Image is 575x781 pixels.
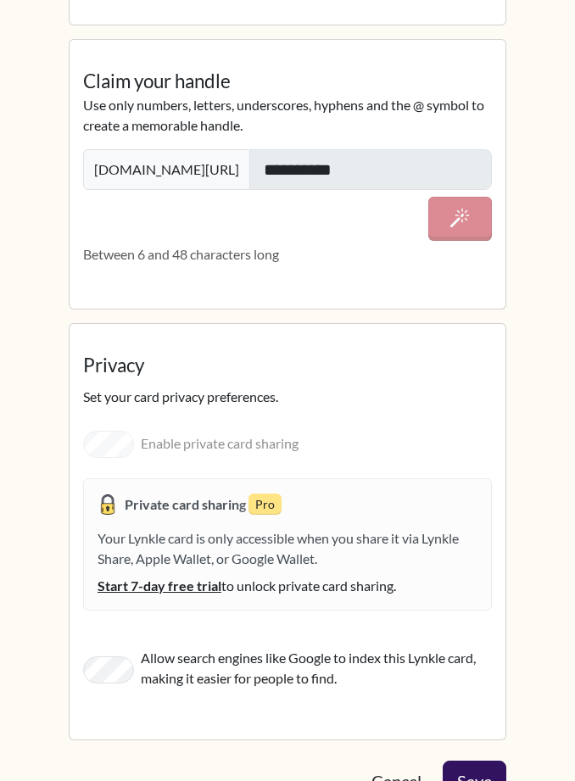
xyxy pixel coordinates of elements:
legend: Privacy [83,351,492,387]
small: Pro [248,494,282,515]
img: padlock [98,494,118,515]
span: Start 7-day free trial [98,576,221,596]
strong: Private card sharing [125,496,248,512]
span: Private card sharing is enabled [98,494,118,510]
span: to unlock private card sharing. [221,577,396,594]
p: Use only numbers, letters, underscores, hyphens and the @ symbol to create a memorable handle. [83,95,492,136]
span: [DOMAIN_NAME][URL] [83,149,250,190]
p: Set your card privacy preferences. [83,387,492,407]
legend: Claim your handle [83,67,492,96]
label: Allow search engines like Google to index this Lynkle card, making it easier for people to find. [141,648,492,689]
div: Your Lynkle card is only accessible when you share it via Lynkle Share, Apple Wallet, or Google W... [98,528,477,596]
p: Between 6 and 48 characters long [83,244,492,265]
